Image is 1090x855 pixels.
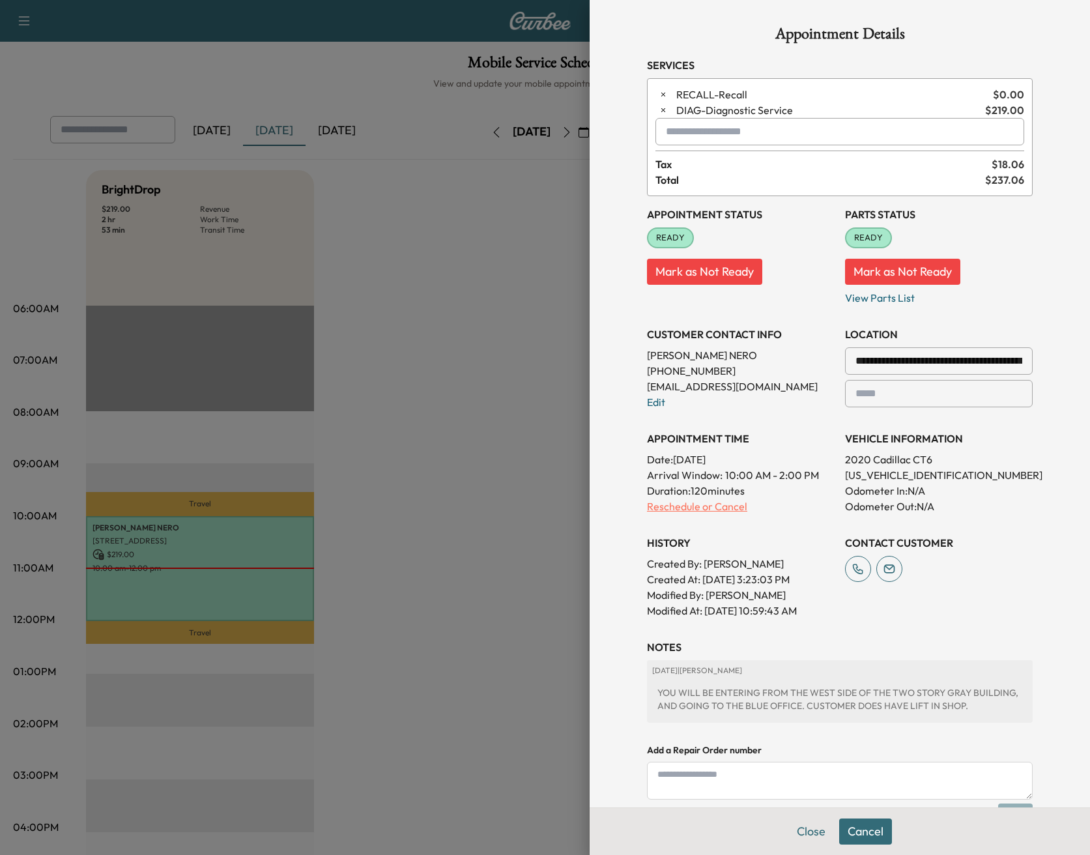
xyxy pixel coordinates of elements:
p: Duration: 120 minutes [647,483,835,499]
span: Tax [655,156,992,172]
span: 10:00 AM - 2:00 PM [725,467,819,483]
span: READY [846,231,891,244]
p: [US_VEHICLE_IDENTIFICATION_NUMBER] [845,467,1033,483]
h3: CONTACT CUSTOMER [845,535,1033,551]
span: Recall [676,87,988,102]
p: Modified By : [PERSON_NAME] [647,587,835,603]
span: READY [648,231,693,244]
span: $ 0.00 [993,87,1024,102]
p: Arrival Window: [647,467,835,483]
p: Reschedule or Cancel [647,499,835,514]
p: 2020 Cadillac CT6 [845,452,1033,467]
p: Odometer Out: N/A [845,499,1033,514]
span: Total [655,172,985,188]
h3: CUSTOMER CONTACT INFO [647,326,835,342]
span: Diagnostic Service [676,102,980,118]
h3: LOCATION [845,326,1033,342]
p: [PHONE_NUMBER] [647,363,835,379]
h3: Parts Status [845,207,1033,222]
h1: Appointment Details [647,26,1033,47]
h3: NOTES [647,639,1033,655]
h3: Services [647,57,1033,73]
span: $ 237.06 [985,172,1024,188]
a: Edit [647,396,665,409]
p: [DATE] | [PERSON_NAME] [652,665,1027,676]
h3: Appointment Status [647,207,835,222]
button: Mark as Not Ready [845,259,960,285]
p: Created At : [DATE] 3:23:03 PM [647,572,835,587]
p: [EMAIL_ADDRESS][DOMAIN_NAME] [647,379,835,394]
span: $ 219.00 [985,102,1024,118]
p: [PERSON_NAME] NERO [647,347,835,363]
p: Odometer In: N/A [845,483,1033,499]
h3: History [647,535,835,551]
p: View Parts List [845,285,1033,306]
p: Modified At : [DATE] 10:59:43 AM [647,603,835,618]
h3: APPOINTMENT TIME [647,431,835,446]
div: YOU WILL BE ENTERING FROM THE WEST SIDE OF THE TWO STORY GRAY BUILDING, AND GOING TO THE BLUE OFF... [652,681,1027,717]
h3: VEHICLE INFORMATION [845,431,1033,446]
p: Date: [DATE] [647,452,835,467]
button: Close [788,819,834,845]
button: Cancel [839,819,892,845]
h4: Add a Repair Order number [647,744,1033,757]
span: $ 18.06 [992,156,1024,172]
button: Mark as Not Ready [647,259,762,285]
p: Created By : [PERSON_NAME] [647,556,835,572]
